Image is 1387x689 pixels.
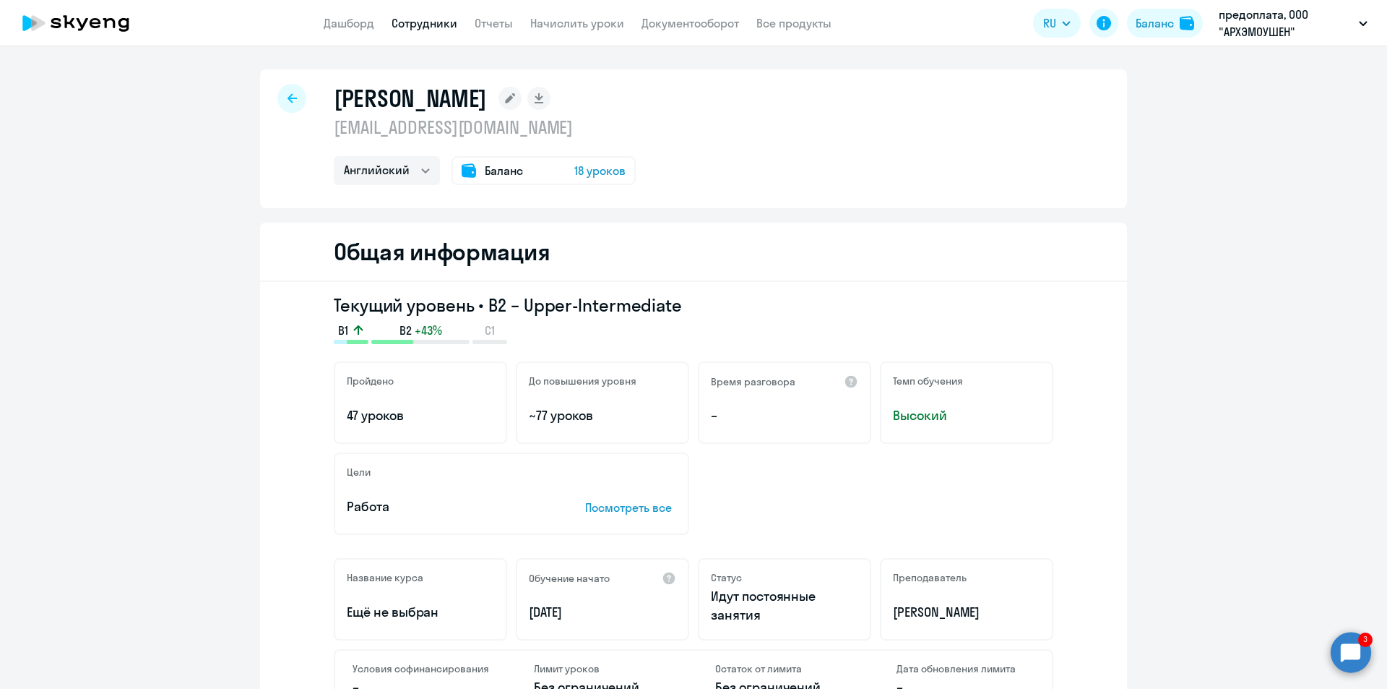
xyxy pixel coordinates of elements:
[529,603,676,622] p: [DATE]
[585,499,676,516] p: Посмотреть все
[530,16,624,30] a: Начислить уроки
[353,662,491,675] h4: Условия софинансирования
[399,322,412,338] span: B2
[715,662,853,675] h4: Остаток от лимита
[392,16,457,30] a: Сотрудники
[893,603,1040,622] p: [PERSON_NAME]
[334,84,487,113] h1: [PERSON_NAME]
[529,375,636,388] h5: До повышения уровня
[485,162,523,179] span: Баланс
[1043,14,1056,32] span: RU
[711,406,858,425] p: –
[641,16,739,30] a: Документооборот
[529,406,676,425] p: ~77 уроков
[1219,6,1353,40] p: предоплата, ООО "АРХЭМОУШЕН"
[1211,6,1375,40] button: предоплата, ООО "АРХЭМОУШЕН"
[896,662,1034,675] h4: Дата обновления лимита
[893,571,967,584] h5: Преподаватель
[1033,9,1081,38] button: RU
[534,662,672,675] h4: Лимит уроков
[1127,9,1203,38] button: Балансbalance
[415,322,442,338] span: +43%
[574,162,626,179] span: 18 уроков
[334,294,1053,317] h3: Текущий уровень • B2 – Upper-Intermediate
[711,571,742,584] h5: Статус
[711,587,858,625] p: Идут постоянные занятия
[1136,14,1174,32] div: Баланс
[324,16,374,30] a: Дашборд
[1180,16,1194,30] img: balance
[338,322,348,338] span: B1
[756,16,831,30] a: Все продукты
[347,375,394,388] h5: Пройдено
[347,406,494,425] p: 47 уроков
[347,466,371,479] h5: Цели
[485,322,495,338] span: C1
[529,572,610,585] h5: Обучение начато
[893,375,963,388] h5: Темп обучения
[347,497,540,516] p: Работа
[334,116,636,139] p: [EMAIL_ADDRESS][DOMAIN_NAME]
[334,237,550,266] h2: Общая информация
[893,406,1040,425] span: Высокий
[347,571,423,584] h5: Название курса
[475,16,513,30] a: Отчеты
[711,375,795,388] h5: Время разговора
[347,603,494,622] p: Ещё не выбран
